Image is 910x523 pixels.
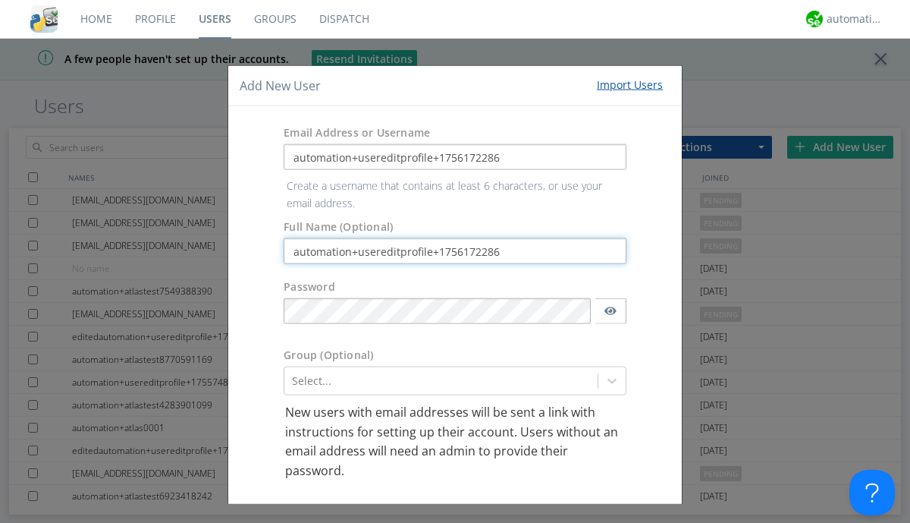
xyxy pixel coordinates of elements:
label: Group (Optional) [284,348,373,363]
p: New users with email addresses will be sent a link with instructions for setting up their account... [285,403,625,480]
input: Julie Appleseed [284,238,626,264]
img: cddb5a64eb264b2086981ab96f4c1ba7 [30,5,58,33]
p: Create a username that contains at least 6 characters, or use your email address. [275,178,634,212]
div: automation+atlas [827,11,883,27]
input: e.g. email@address.com, Housekeeping1 [284,144,626,170]
label: Password [284,279,335,295]
h4: Add New User [240,77,321,94]
label: Full Name (Optional) [284,219,393,235]
div: Import Users [597,77,663,92]
img: d2d01cd9b4174d08988066c6d424eccd [806,11,823,27]
label: Email Address or Username [284,125,430,140]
